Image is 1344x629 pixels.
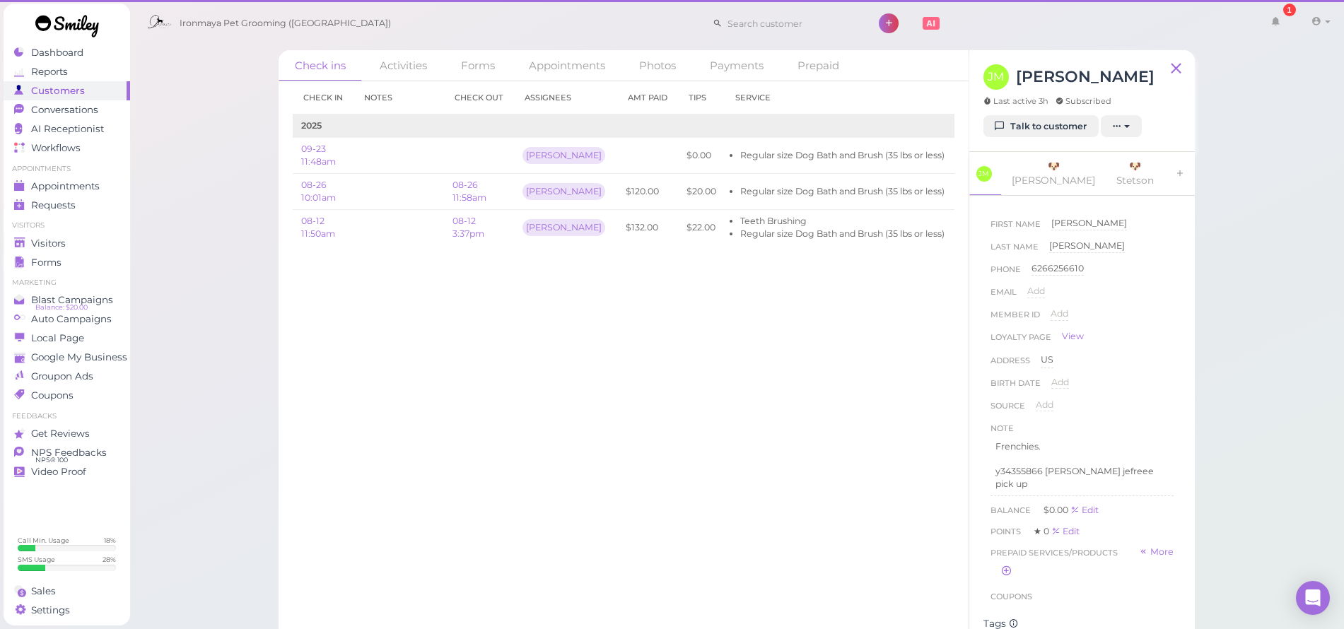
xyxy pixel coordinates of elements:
[995,440,1169,453] p: Frenchies.
[104,536,116,545] div: 18 %
[18,536,69,545] div: Call Min. Usage
[31,351,127,363] span: Google My Business
[983,115,1099,138] a: Talk to customer
[1056,95,1111,107] span: Subscribed
[1283,4,1296,16] div: 1
[991,399,1025,421] span: Source
[991,505,1033,515] span: Balance
[4,462,130,481] a: Video Proof
[35,302,88,313] span: Balance: $20.00
[31,85,85,97] span: Customers
[522,183,605,200] div: [PERSON_NAME]
[740,215,945,228] li: Teeth Brushing
[1016,64,1155,89] h3: [PERSON_NAME]
[31,294,113,306] span: Blast Campaigns
[31,237,66,249] span: Visitors
[617,209,678,245] td: $132.00
[991,592,1032,601] span: Coupons
[301,143,336,167] a: 09-23 11:48am
[678,81,725,114] th: Tips
[983,95,1048,107] span: Last active 3h
[31,66,68,78] span: Reports
[31,604,70,616] span: Settings
[4,43,130,62] a: Dashboard
[991,353,1030,376] span: Address
[1296,581,1330,615] div: Open Intercom Messenger
[4,164,130,174] li: Appointments
[4,424,130,443] a: Get Reviews
[1044,505,1070,515] span: $0.00
[4,367,130,386] a: Groupon Ads
[4,119,130,139] a: AI Receptionist
[103,555,116,564] div: 28 %
[293,81,353,114] th: Check in
[31,389,74,401] span: Coupons
[991,376,1041,399] span: Birth date
[995,465,1169,490] p: y34355866 [PERSON_NAME] jefreee pick up
[444,81,514,114] th: Check out
[1051,308,1068,319] span: Add
[678,174,725,210] td: $20.00
[1041,353,1053,368] div: US
[180,4,391,43] span: Ironmaya Pet Grooming ([GEOGRAPHIC_DATA])
[31,199,76,211] span: Requests
[1036,399,1053,410] span: Add
[725,81,953,114] th: Service
[18,555,55,564] div: SMS Usage
[983,64,1009,90] span: JM
[1051,377,1069,387] span: Add
[513,50,621,81] a: Appointments
[31,313,112,325] span: Auto Campaigns
[31,257,62,269] span: Forms
[4,234,130,253] a: Visitors
[31,104,98,116] span: Conversations
[1027,286,1045,296] span: Add
[1032,262,1084,276] div: 6266256610
[4,601,130,620] a: Settings
[31,47,83,59] span: Dashboard
[991,546,1118,560] span: Prepaid services/products
[623,50,692,81] a: Photos
[976,166,992,182] span: JM
[31,332,84,344] span: Local Page
[991,307,1040,330] span: Member ID
[4,221,130,230] li: Visitors
[4,386,130,405] a: Coupons
[4,329,130,348] a: Local Page
[723,12,860,35] input: Search customer
[4,348,130,367] a: Google My Business
[301,120,322,131] b: 2025
[991,262,1021,285] span: Phone
[694,50,780,81] a: Payments
[353,81,444,114] th: Notes
[617,174,678,210] td: $120.00
[363,50,443,81] a: Activities
[1070,505,1099,515] a: Edit
[452,180,486,203] a: 08-26 11:58am
[4,139,130,158] a: Workflows
[991,285,1017,307] span: Email
[1051,526,1080,536] a: Edit
[4,443,130,462] a: NPS Feedbacks NPS® 100
[445,50,511,81] a: Forms
[678,209,725,245] td: $22.00
[740,185,945,198] li: Regular size Dog Bath and Brush (35 lbs or less)
[969,152,1003,195] a: JM
[740,228,945,240] li: Regular size Dog Bath and Brush (35 lbs or less)
[31,180,100,192] span: Appointments
[1003,152,1104,195] a: 🐶 [PERSON_NAME]
[991,217,1041,240] span: First Name
[4,582,130,601] a: Sales
[31,428,90,440] span: Get Reviews
[301,216,335,239] a: 08-12 11:50am
[1049,240,1125,253] div: [PERSON_NAME]
[31,447,107,459] span: NPS Feedbacks
[4,177,130,196] a: Appointments
[4,411,130,421] li: Feedbacks
[991,240,1039,262] span: Last Name
[991,527,1023,536] span: Points
[781,50,855,81] a: Prepaid
[991,330,1051,350] span: Loyalty page
[522,147,605,164] div: [PERSON_NAME]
